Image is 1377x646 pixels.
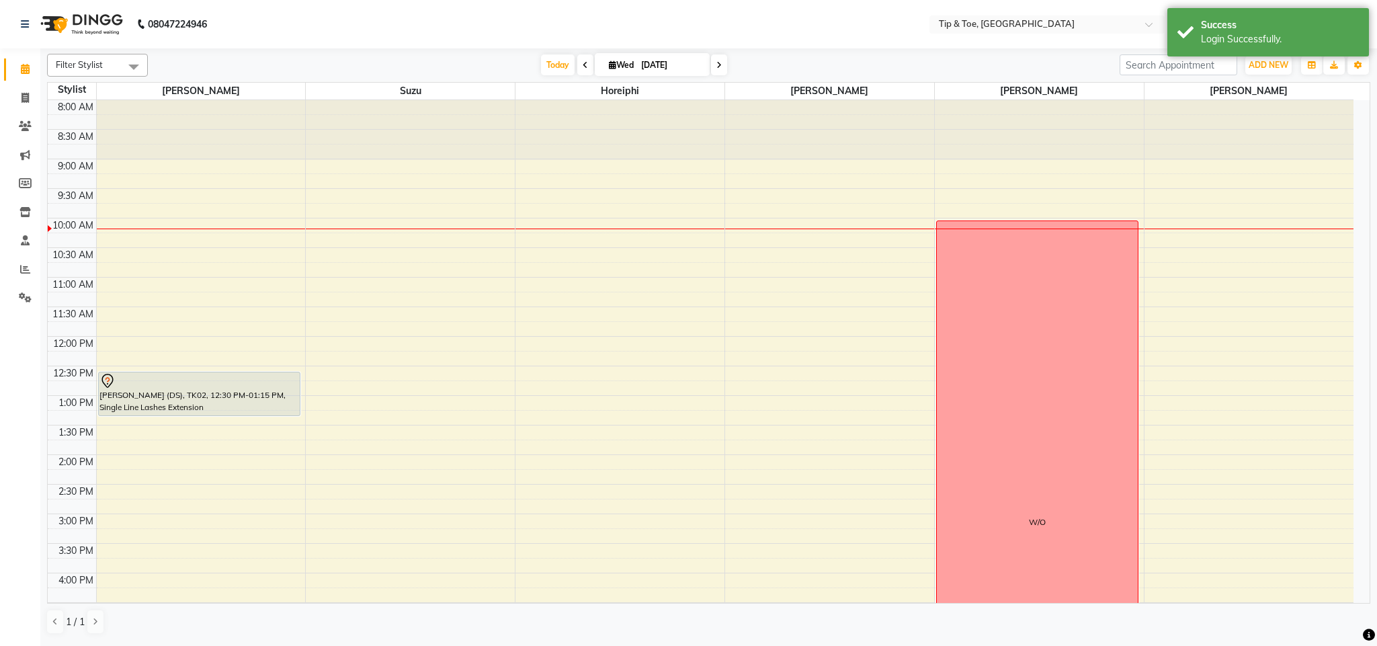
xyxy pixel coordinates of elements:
div: 4:00 PM [56,573,96,588]
div: 2:30 PM [56,485,96,499]
div: [PERSON_NAME] (DS), TK02, 12:30 PM-01:15 PM, Single Line Lashes Extension [99,372,300,415]
div: 1:00 PM [56,396,96,410]
div: 4:30 PM [56,603,96,617]
div: 8:00 AM [55,100,96,114]
span: [PERSON_NAME] [725,83,934,99]
span: Today [541,54,575,75]
div: 10:30 AM [50,248,96,262]
span: Wed [606,60,637,70]
div: Success [1201,18,1359,32]
div: 3:00 PM [56,514,96,528]
span: Filter Stylist [56,59,103,70]
div: 11:30 AM [50,307,96,321]
span: [PERSON_NAME] [1144,83,1353,99]
div: 2:00 PM [56,455,96,469]
div: Stylist [48,83,96,97]
input: 2025-09-03 [637,55,704,75]
div: 9:00 AM [55,159,96,173]
span: Suzu [306,83,515,99]
div: 9:30 AM [55,189,96,203]
div: 8:30 AM [55,130,96,144]
div: W/O [1029,516,1046,528]
div: 10:00 AM [50,218,96,233]
span: Horeiphi [515,83,724,99]
div: 3:30 PM [56,544,96,558]
span: ADD NEW [1249,60,1288,70]
div: 12:30 PM [50,366,96,380]
div: 12:00 PM [50,337,96,351]
div: 1:30 PM [56,426,96,440]
span: [PERSON_NAME] [97,83,306,99]
iframe: chat widget [1321,592,1364,633]
img: logo [34,5,126,43]
b: 08047224946 [148,5,207,43]
input: Search Appointment [1120,54,1237,75]
span: [PERSON_NAME] [935,83,1144,99]
div: Login Successfully. [1201,32,1359,46]
button: ADD NEW [1245,56,1292,75]
div: 11:00 AM [50,278,96,292]
span: 1 / 1 [66,615,85,629]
